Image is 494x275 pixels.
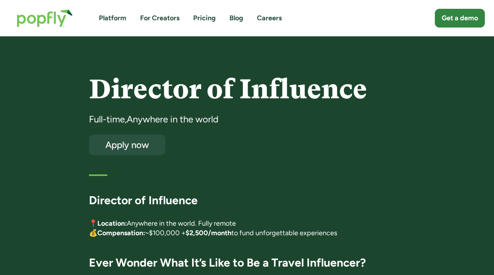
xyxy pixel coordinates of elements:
div: Apply now [96,140,158,150]
div: , [125,113,127,125]
a: Apply now [89,135,165,155]
strong: Location: [97,219,127,228]
a: Blog [229,13,243,23]
a: Get a demo [435,9,485,28]
strong: Director of Influence [89,193,198,207]
a: Careers [257,13,282,23]
a: Platform [99,13,126,23]
div: Full-time [89,113,125,125]
strong: Compensation: [97,229,145,237]
div: Anywhere in the world [127,113,218,125]
div: Get a demo [442,13,478,23]
strong: $2,500/month [186,229,231,237]
h4: Director of Influence [89,75,405,104]
h5: First listed: [89,164,124,174]
a: Pricing [193,13,216,23]
strong: Ever Wonder What It’s Like to Be a Travel Influencer? [89,255,366,270]
div: [DATE] [131,164,405,174]
a: For Creators [140,13,179,23]
a: home [9,2,81,35]
p: 📍 Anywhere in the world. Fully remote 💰 ~$100,000 + to fund unforgettable experiences [89,219,405,238]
